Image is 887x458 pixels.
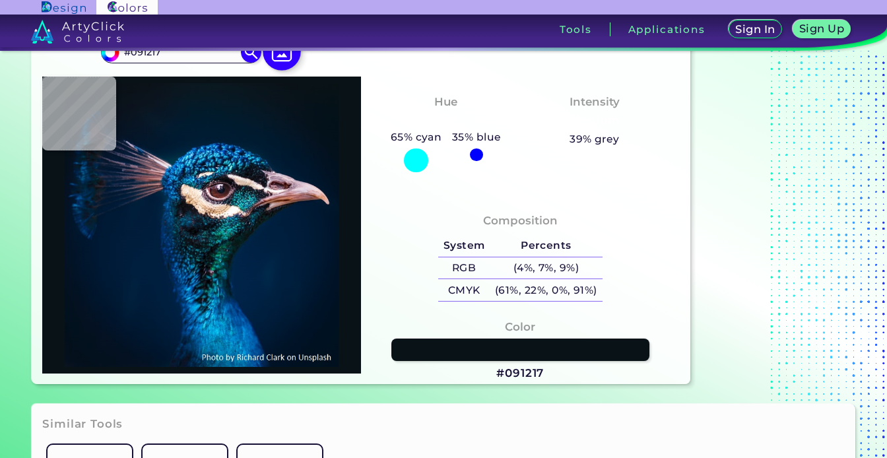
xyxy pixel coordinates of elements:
a: Sign Up [795,20,849,38]
h5: 39% grey [570,131,620,148]
h5: 65% cyan [385,129,447,146]
a: Sign In [730,20,781,38]
h3: #091217 [496,366,544,381]
h3: Applications [628,24,706,34]
img: logo_artyclick_colors_white.svg [31,20,124,44]
h5: Sign In [737,24,774,35]
h5: Percents [490,235,602,257]
h4: Composition [483,211,558,230]
h3: Tools [560,24,592,34]
h5: CMYK [438,279,490,301]
img: icon search [241,42,261,62]
h5: (61%, 22%, 0%, 91%) [490,279,602,301]
input: type color.. [119,44,242,61]
h5: RGB [438,257,490,279]
h5: System [438,235,490,257]
img: icon picture [263,32,301,71]
h5: (4%, 7%, 9%) [490,257,602,279]
h3: Medium [564,113,626,129]
h5: 35% blue [447,129,506,146]
h3: Similar Tools [42,416,123,432]
h5: Sign Up [801,24,843,34]
h3: Bluish Cyan [403,113,489,129]
img: img_pavlin.jpg [49,83,354,368]
h4: Intensity [570,92,620,112]
h4: Color [505,317,535,337]
img: ArtyClick Design logo [42,1,86,14]
h4: Hue [434,92,457,112]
